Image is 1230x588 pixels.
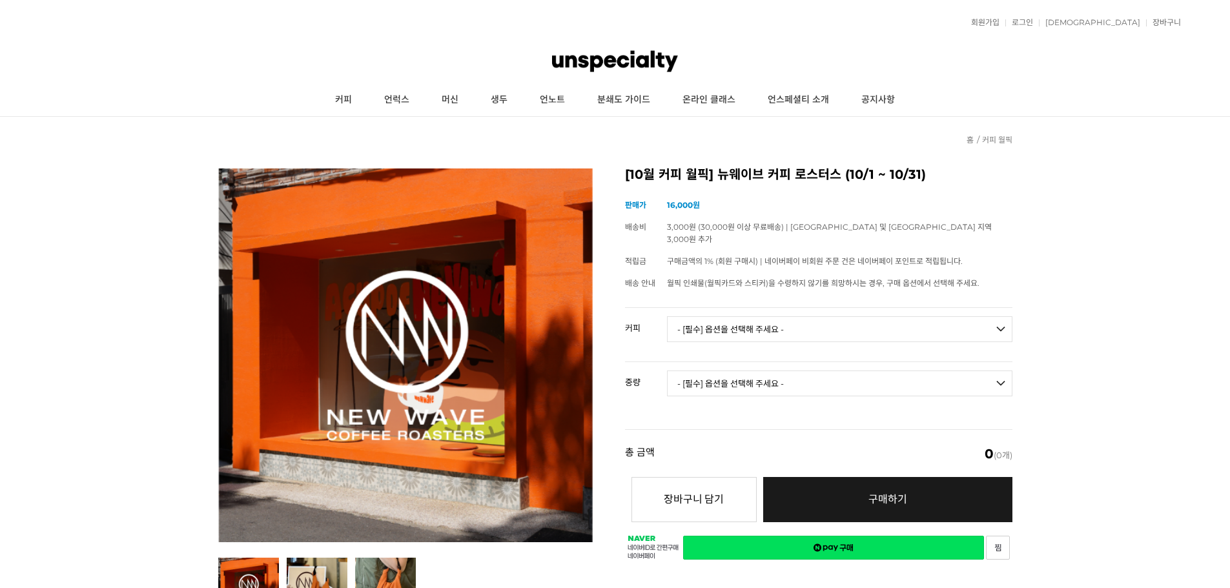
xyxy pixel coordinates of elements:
[1005,19,1033,26] a: 로그인
[524,84,581,116] a: 언노트
[868,493,907,505] span: 구매하기
[218,168,593,542] img: [10월 커피 월픽] 뉴웨이브 커피 로스터스 (10/1 ~ 10/31)
[985,447,1012,460] span: (0개)
[368,84,425,116] a: 언럭스
[667,222,992,244] span: 3,000원 (30,000원 이상 무료배송) | [GEOGRAPHIC_DATA] 및 [GEOGRAPHIC_DATA] 지역 3,000원 추가
[667,256,963,266] span: 구매금액의 1% (회원 구매시) | 네이버페이 비회원 주문 건은 네이버페이 포인트로 적립됩니다.
[581,84,666,116] a: 분쇄도 가이드
[845,84,911,116] a: 공지사항
[425,84,475,116] a: 머신
[986,536,1010,560] a: 새창
[625,168,1012,181] h2: [10월 커피 월픽] 뉴웨이브 커피 로스터스 (10/1 ~ 10/31)
[752,84,845,116] a: 언스페셜티 소개
[1146,19,1181,26] a: 장바구니
[625,447,655,460] strong: 총 금액
[982,135,1012,145] a: 커피 월픽
[967,135,974,145] a: 홈
[319,84,368,116] a: 커피
[631,477,757,522] button: 장바구니 담기
[763,477,1012,522] a: 구매하기
[475,84,524,116] a: 생두
[625,200,646,210] span: 판매가
[625,222,646,232] span: 배송비
[625,278,655,288] span: 배송 안내
[667,200,700,210] strong: 16,000원
[965,19,999,26] a: 회원가입
[552,42,677,81] img: 언스페셜티 몰
[666,84,752,116] a: 온라인 클래스
[625,308,667,338] th: 커피
[667,278,979,288] span: 월픽 인쇄물(월픽카드와 스티커)을 수령하지 않기를 희망하시는 경우, 구매 옵션에서 선택해 주세요.
[1039,19,1140,26] a: [DEMOGRAPHIC_DATA]
[625,362,667,392] th: 중량
[625,256,646,266] span: 적립금
[985,446,994,461] em: 0
[683,536,984,560] a: 새창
